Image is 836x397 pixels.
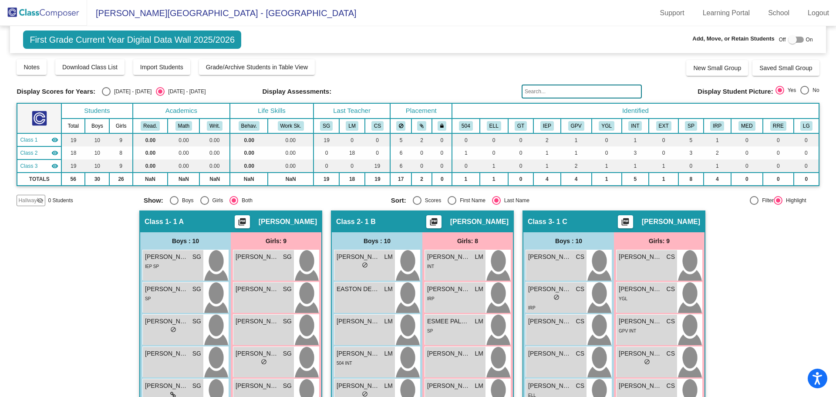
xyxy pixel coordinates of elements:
button: 504 [459,121,473,131]
div: Both [238,197,253,204]
td: 1 [480,173,508,186]
span: SG [283,317,292,326]
td: 0 [794,146,819,159]
button: Print Students Details [426,215,442,228]
div: Girls: 9 [231,232,321,250]
td: 56 [61,173,85,186]
td: 0 [763,146,794,159]
th: Keep with students [411,119,432,133]
span: LM [475,285,483,294]
span: SG [283,349,292,358]
td: 1 [452,173,479,186]
td: 17 [390,173,411,186]
td: 0 [480,133,508,146]
div: Girls: 9 [614,232,705,250]
th: Life Skills [230,103,313,119]
td: 0 [411,159,432,173]
div: Yes [784,86,796,94]
span: Class 3 [528,217,552,226]
span: [PERSON_NAME] [619,349,662,358]
td: 0 [763,173,794,186]
span: IRP [427,296,435,301]
td: 0 [432,159,452,173]
span: LM [475,317,483,326]
span: SG [192,252,201,261]
td: 0 [365,133,390,146]
td: NaN [199,173,230,186]
th: 504 Learning [452,119,479,133]
td: 0 [508,159,533,173]
div: Scores [421,197,441,204]
span: [PERSON_NAME] [619,285,662,294]
td: 2 [411,133,432,146]
td: 0 [432,146,452,159]
td: 3 [678,146,704,159]
td: 1 [704,133,731,146]
span: SG [192,381,201,390]
span: CS [576,252,584,261]
td: 9 [109,159,132,173]
td: 0 [649,146,678,159]
th: Identified [452,103,819,119]
button: Behav. [239,121,260,131]
td: 0 [763,159,794,173]
td: 1 [592,159,622,173]
mat-icon: visibility [51,136,58,143]
td: 0.00 [199,146,230,159]
th: Literacy Group (Lori or Stephanie's services) [794,119,819,133]
td: NaN [268,173,313,186]
span: CS [576,317,584,326]
span: [PERSON_NAME] [528,317,572,326]
button: LM [346,121,358,131]
span: [PERSON_NAME] [145,349,189,358]
button: EXT [656,121,671,131]
td: 0.00 [199,159,230,173]
span: 504 INT [337,361,352,366]
td: 0 [763,133,794,146]
button: Notes [17,59,47,75]
div: Boys : 10 [332,232,422,250]
span: do_not_disturb_alt [644,359,650,365]
span: [PERSON_NAME] [427,252,471,261]
span: [PERSON_NAME] [145,285,189,294]
a: Logout [801,6,836,20]
span: LM [384,285,393,294]
span: On [806,36,813,44]
button: RRE [770,121,786,131]
span: GPV INT [619,329,636,333]
span: [PERSON_NAME] [145,317,189,326]
td: 0.00 [230,146,268,159]
span: Saved Small Group [759,64,812,71]
button: Download Class List [55,59,125,75]
button: MED [738,121,755,131]
span: do_not_disturb_alt [261,359,267,365]
span: Class 2 [336,217,361,226]
div: First Name [456,197,485,204]
span: CS [667,349,675,358]
td: 1 [592,173,622,186]
div: Last Name [501,197,529,204]
mat-radio-group: Select an option [144,196,384,205]
td: 5 [678,133,704,146]
td: 5 [390,133,411,146]
td: 4 [704,173,731,186]
button: Print Students Details [235,215,250,228]
td: 1 [561,133,592,146]
span: [PERSON_NAME] [145,381,189,390]
th: Samantha Garland [313,119,339,133]
span: [PERSON_NAME] [236,285,279,294]
td: 0.00 [268,133,313,146]
span: SG [192,349,201,358]
button: GT [515,121,527,131]
button: Math [175,121,192,131]
td: 1 [480,159,508,173]
mat-icon: picture_as_pdf [620,217,630,230]
span: SG [283,285,292,294]
td: 8 [109,146,132,159]
span: [PERSON_NAME] [619,317,662,326]
td: 1 [533,159,560,173]
span: [PERSON_NAME] [619,252,662,261]
td: 0 [339,159,364,173]
th: English Language Learner [480,119,508,133]
span: [PERSON_NAME] [236,381,279,390]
